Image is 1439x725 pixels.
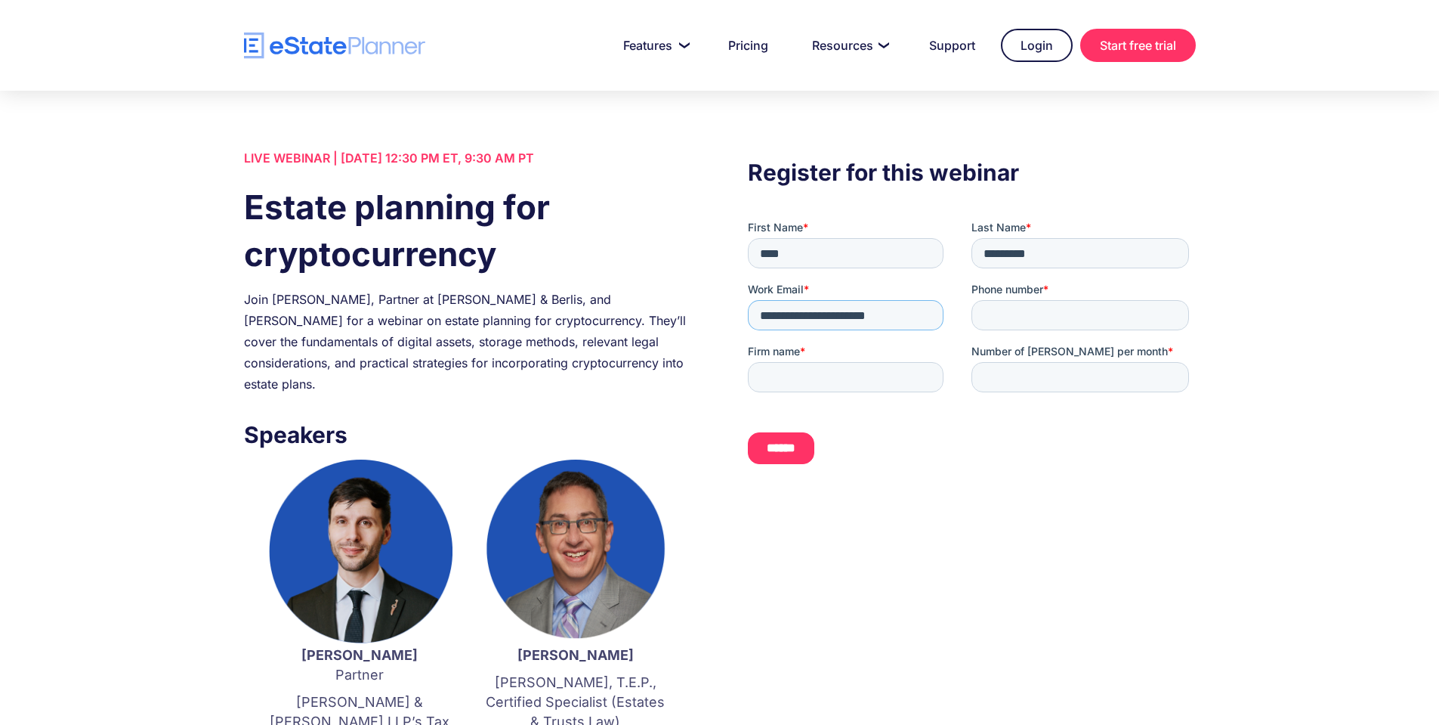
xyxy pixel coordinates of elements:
strong: [PERSON_NAME] [517,647,634,663]
iframe: Form 0 [748,220,1195,477]
a: Pricing [710,30,786,60]
strong: [PERSON_NAME] [301,647,418,663]
a: Features [605,30,703,60]
a: Start free trial [1080,29,1196,62]
div: LIVE WEBINAR | [DATE] 12:30 PM ET, 9:30 AM PT [244,147,691,169]
a: Login [1001,29,1073,62]
h3: Speakers [244,417,691,452]
a: Support [911,30,993,60]
a: home [244,33,425,59]
p: Partner [267,646,452,685]
h1: Estate planning for cryptocurrency [244,184,691,277]
a: Resources [794,30,903,60]
div: Join [PERSON_NAME], Partner at [PERSON_NAME] & Berlis, and [PERSON_NAME] for a webinar on estate ... [244,289,691,395]
h3: Register for this webinar [748,155,1195,190]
